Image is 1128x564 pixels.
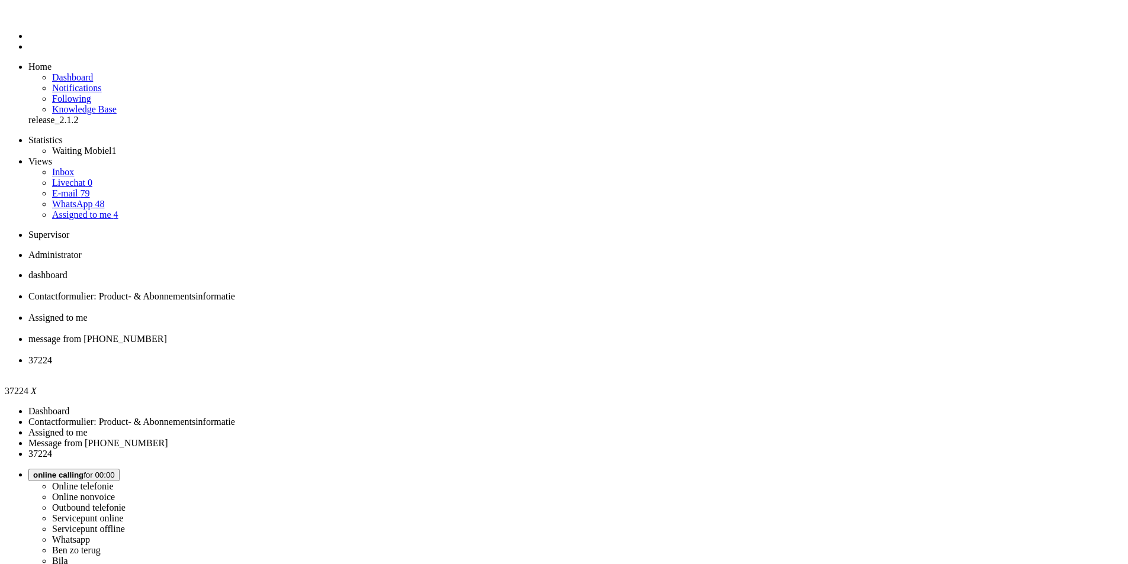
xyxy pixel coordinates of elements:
[52,199,104,209] a: WhatsApp 48
[5,9,1123,52] ul: Menu
[28,270,1123,291] li: Dashboard
[52,146,116,156] a: Waiting Mobiel
[5,386,28,396] span: 37224
[28,417,1123,427] li: Contactformulier: Product- & Abonnementsinformatie
[28,406,1123,417] li: Dashboard
[88,178,92,188] span: 0
[28,344,1123,355] div: Close tab
[52,545,101,555] label: Ben zo terug
[28,334,1123,355] li: 37065
[52,534,90,544] label: Whatsapp
[28,312,1123,334] li: View
[28,62,1123,72] li: Home menu item
[33,470,83,479] span: online calling
[52,524,125,534] label: Servicepunt offline
[28,9,49,20] a: Omnidesk
[52,104,117,114] span: Knowledge Base
[52,178,92,188] a: Livechat 0
[28,115,78,125] span: release_2.1.2
[52,210,111,220] span: Assigned to me
[28,323,1123,334] div: Close tab
[52,72,93,82] a: Dashboard menu item
[81,188,90,198] span: 79
[28,41,1123,52] li: Tickets menu
[28,31,1123,41] li: Dashboard menu
[28,156,1123,167] li: Views
[28,334,167,344] span: message from [PHONE_NUMBER]
[52,72,93,82] span: Dashboard
[28,355,52,365] span: 37224
[52,178,85,188] span: Livechat
[28,270,68,280] span: dashboard
[28,291,235,301] span: Contactformulier: Product- & Abonnementsinformatie
[52,83,102,93] span: Notifications
[52,188,78,198] span: E-mail
[52,502,126,513] label: Outbound telefonie
[28,469,120,481] button: online callingfor 00:00
[114,210,118,220] span: 4
[52,104,117,114] a: Knowledge base
[28,250,1123,260] li: Administrator
[28,355,1123,376] li: 37224
[52,83,102,93] a: Notifications menu item
[28,366,1123,376] div: Close tab
[28,312,88,323] span: Assigned to me
[5,62,1123,125] ul: dashboard menu items
[52,481,114,491] label: Online telefonie
[28,427,1123,438] li: Assigned to me
[28,135,1123,146] li: Statistics
[52,188,90,198] a: E-mail 79
[28,449,1123,459] li: 37224
[95,199,104,209] span: 48
[52,513,123,523] label: Servicepunt online
[52,210,118,220] a: Assigned to me 4
[28,302,1123,312] div: Close tab
[5,5,173,25] body: Rich Text Area. Press ALT-0 for help.
[31,386,37,396] i: X
[28,281,1123,291] div: Close tab
[28,230,1123,240] li: Supervisor
[33,470,115,479] span: for 00:00
[28,291,1123,312] li: 34821
[52,167,74,177] a: Inbox
[52,492,115,502] label: Online nonvoice
[52,199,92,209] span: WhatsApp
[52,94,91,104] a: Following
[28,438,1123,449] li: Message from [PHONE_NUMBER]
[111,146,116,156] span: 1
